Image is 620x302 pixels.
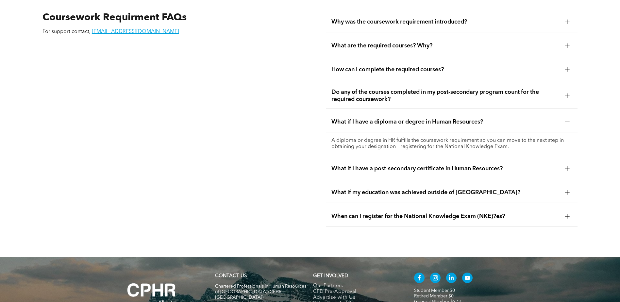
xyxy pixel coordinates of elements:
a: Student Member $0 [414,288,455,293]
span: Coursework Requirment FAQs [42,13,187,23]
span: Chartered Professionals in Human Resources of [GEOGRAPHIC_DATA] (CPHR [GEOGRAPHIC_DATA]) [215,284,306,300]
span: When can I register for the National Knowledge Exam (NKE)?es? [331,213,560,220]
span: What if my education was achieved outside of [GEOGRAPHIC_DATA]? [331,189,560,196]
span: How can I complete the required courses? [331,66,560,73]
span: What if I have a post-secondary certificate in Human Resources? [331,165,560,172]
a: youtube [462,273,473,285]
p: A diploma or degree in HR fulfills the coursework requirement so you can move to the next step in... [331,138,572,150]
a: Our Partners [313,283,400,289]
a: Advertise with Us [313,295,400,301]
span: What if I have a diploma or degree in Human Resources? [331,118,560,126]
span: What are the required courses? Why? [331,42,560,49]
span: For support contact, [42,29,91,34]
a: CPD Pre-Approval [313,289,400,295]
a: [EMAIL_ADDRESS][DOMAIN_NAME] [92,29,179,34]
span: GET INVOLVED [313,274,348,278]
a: Retired Member $0 [414,294,454,298]
a: facebook [414,273,425,285]
a: CONTACT US [215,274,247,278]
a: instagram [430,273,441,285]
a: linkedin [446,273,457,285]
span: Why was the coursework requirement introduced? [331,18,560,25]
span: Do any of the courses completed in my post-secondary program count for the required coursework? [331,89,560,103]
